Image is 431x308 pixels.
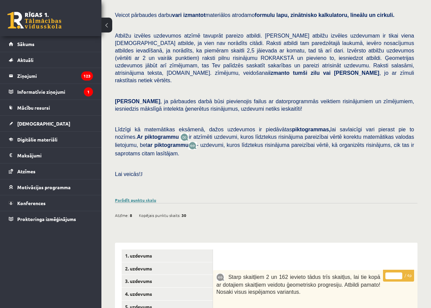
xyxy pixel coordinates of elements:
[269,70,289,76] b: izmanto
[9,211,93,227] a: Proktoringa izmēģinājums
[147,142,189,148] b: ar piktogrammu
[7,12,62,29] a: Rīgas 1. Tālmācības vidusskola
[17,105,50,111] span: Mācību resursi
[9,84,93,100] a: Informatīvie ziņojumi1
[141,171,143,177] span: J
[137,134,179,140] b: Ar piktogrammu
[9,36,93,52] a: Sākums
[9,116,93,131] a: [DEMOGRAPHIC_DATA]
[7,7,190,14] body: Editor, wiswyg-editor-user-answer-47433808787280
[81,71,93,81] i: 123
[9,68,93,84] a: Ziņojumi123
[9,179,93,195] a: Motivācijas programma
[9,100,93,115] a: Mācību resursi
[9,132,93,147] a: Digitālie materiāli
[122,288,213,300] a: 4. uzdevums
[292,127,331,132] b: piktogrammas,
[17,68,93,84] legend: Ziņojumi
[383,270,414,282] p: / 4p
[115,33,414,83] span: Atbilžu izvēles uzdevumos atzīmē tavuprāt pareizo atbildi. [PERSON_NAME] atbilžu izvēles uzdevuma...
[122,275,213,287] a: 3. uzdevums
[216,273,224,281] img: 9k=
[17,184,71,190] span: Motivācijas programma
[115,142,414,156] span: - uzdevumi, kuros līdztekus risinājuma pareizībai vērtē, kā organizēts risinājums, cik tas ir sap...
[17,168,35,174] span: Atzīmes
[84,87,93,96] i: 1
[9,195,93,211] a: Konferences
[220,259,222,262] img: Balts.png
[9,163,93,179] a: Atzīmes
[115,127,414,140] span: Līdzīgi kā matemātikas eksāmenā, dažos uzdevumos ir piedāvātas lai savlaicīgi vari pierast pie to...
[189,142,197,150] img: wKvN42sLe3LLwAAAABJRU5ErkJggg==
[115,134,414,148] span: ir atzīmēti uzdevumi, kuros līdztekus risinājuma pareizībai vērtē korektu matemātikas valodas lie...
[115,210,129,220] span: Atzīme:
[216,274,380,295] span: Starp skaitļiem 2 un 162 ievieto tādus trīs skaitļus, lai tie kopā ar dotajiem skaitļiem veidotu ...
[139,210,181,220] span: Kopējais punktu skaits:
[17,57,33,63] span: Aktuāli
[182,210,186,220] span: 30
[115,171,141,177] span: Lai veicās!
[115,98,160,104] span: [PERSON_NAME]
[172,12,206,18] b: vari izmantot
[17,200,46,206] span: Konferences
[255,12,394,18] b: formulu lapu, zinātnisko kalkulatoru, lineālu un cirkuli.
[17,84,93,100] legend: Informatīvie ziņojumi
[122,262,213,275] a: 2. uzdevums
[17,136,57,142] span: Digitālie materiāli
[130,210,132,220] span: 8
[115,197,156,203] a: Parādīt punktu skalu
[17,216,76,222] span: Proktoringa izmēģinājums
[293,70,379,76] b: tumši zilu vai [PERSON_NAME]
[122,249,213,262] a: 1. uzdevums
[115,98,414,112] span: , ja pārbaudes darbā būsi pievienojis failus ar datorprogrammās veiktiem risinājumiem un zīmējumi...
[9,148,93,163] a: Maksājumi
[17,120,70,127] span: [DEMOGRAPHIC_DATA]
[115,12,394,18] span: Veicot pārbaudes darbu materiālos atrodamo
[17,41,34,47] span: Sākums
[17,148,93,163] legend: Maksājumi
[9,52,93,68] a: Aktuāli
[181,133,189,141] img: JfuEzvunn4EvwAAAAASUVORK5CYII=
